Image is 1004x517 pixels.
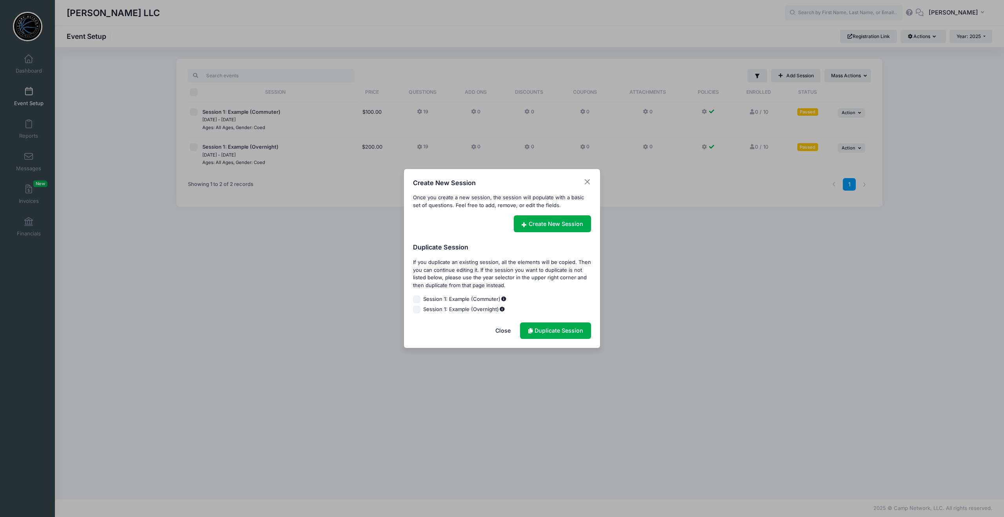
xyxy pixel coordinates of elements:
span: %DateRange% [500,297,507,302]
h4: Create New Session [413,178,476,188]
div: Once you create a new session, the session will populate with a basic set of questions. Feel free... [413,194,591,209]
span: Session 1: Example (Overnight) [423,306,505,313]
h4: Duplicate Session [413,242,591,252]
a: Create New Session [514,215,591,232]
button: Close [584,178,591,186]
button: Close [487,322,518,339]
input: Session 1: Example (Overnight)%DateRange% [413,306,421,313]
input: Session 1: Example (Commuter)%DateRange% [413,295,421,303]
div: If you duplicate an existing session, all the elements will be copied. Then you can continue edit... [413,258,591,289]
span: Session 1: Example (Commuter) [423,295,507,303]
a: Duplicate Session [520,322,591,339]
span: %DateRange% [499,307,505,312]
